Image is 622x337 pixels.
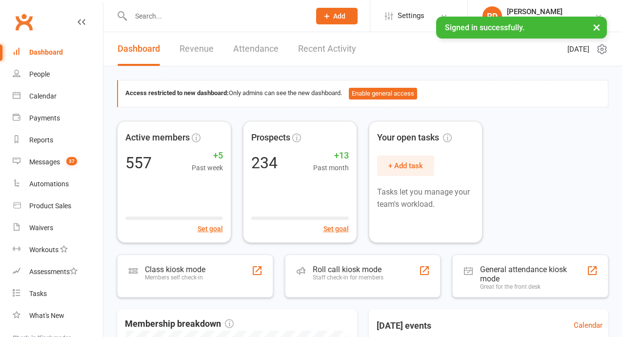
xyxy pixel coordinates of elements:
[298,32,356,66] a: Recent Activity
[192,162,223,173] span: Past week
[12,10,36,34] a: Clubworx
[29,224,53,232] div: Waivers
[29,246,59,254] div: Workouts
[29,92,57,100] div: Calendar
[377,131,452,145] span: Your open tasks
[480,265,586,283] div: General attendance kiosk mode
[29,48,63,56] div: Dashboard
[29,312,64,319] div: What's New
[29,268,78,276] div: Assessments
[128,9,303,23] input: Search...
[445,23,524,32] span: Signed in successfully.
[233,32,279,66] a: Attendance
[313,274,383,281] div: Staff check-in for members
[125,131,190,145] span: Active members
[125,88,601,99] div: Only admins can see the new dashboard.
[313,265,383,274] div: Roll call kiosk mode
[480,283,586,290] div: Great for the front desk
[13,261,103,283] a: Assessments
[333,12,345,20] span: Add
[349,88,417,99] button: Enable general access
[13,151,103,173] a: Messages 37
[145,265,205,274] div: Class kiosk mode
[13,41,103,63] a: Dashboard
[323,223,349,234] button: Set goal
[125,155,152,171] div: 557
[29,70,50,78] div: People
[192,149,223,163] span: +5
[13,217,103,239] a: Waivers
[13,63,103,85] a: People
[198,223,223,234] button: Set goal
[29,136,53,144] div: Reports
[588,17,605,38] button: ×
[398,5,424,27] span: Settings
[507,16,595,25] div: Leaps N Beats Dance Pty Ltd
[13,283,103,305] a: Tasks
[13,305,103,327] a: What's New
[66,157,77,165] span: 37
[313,149,349,163] span: +13
[13,173,103,195] a: Automations
[377,186,475,211] p: Tasks let you manage your team's workload.
[29,114,60,122] div: Payments
[13,85,103,107] a: Calendar
[125,317,234,331] span: Membership breakdown
[29,202,71,210] div: Product Sales
[180,32,214,66] a: Revenue
[145,274,205,281] div: Members self check-in
[13,239,103,261] a: Workouts
[13,107,103,129] a: Payments
[29,158,60,166] div: Messages
[369,317,439,335] h3: [DATE] events
[251,155,278,171] div: 234
[125,89,229,97] strong: Access restricted to new dashboard:
[316,8,358,24] button: Add
[13,195,103,217] a: Product Sales
[482,6,502,26] div: PD
[507,7,595,16] div: [PERSON_NAME]
[574,319,602,331] a: Calendar
[377,156,434,176] button: + Add task
[29,290,47,297] div: Tasks
[567,43,589,55] span: [DATE]
[313,162,349,173] span: Past month
[118,32,160,66] a: Dashboard
[29,180,69,188] div: Automations
[13,129,103,151] a: Reports
[251,131,290,145] span: Prospects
